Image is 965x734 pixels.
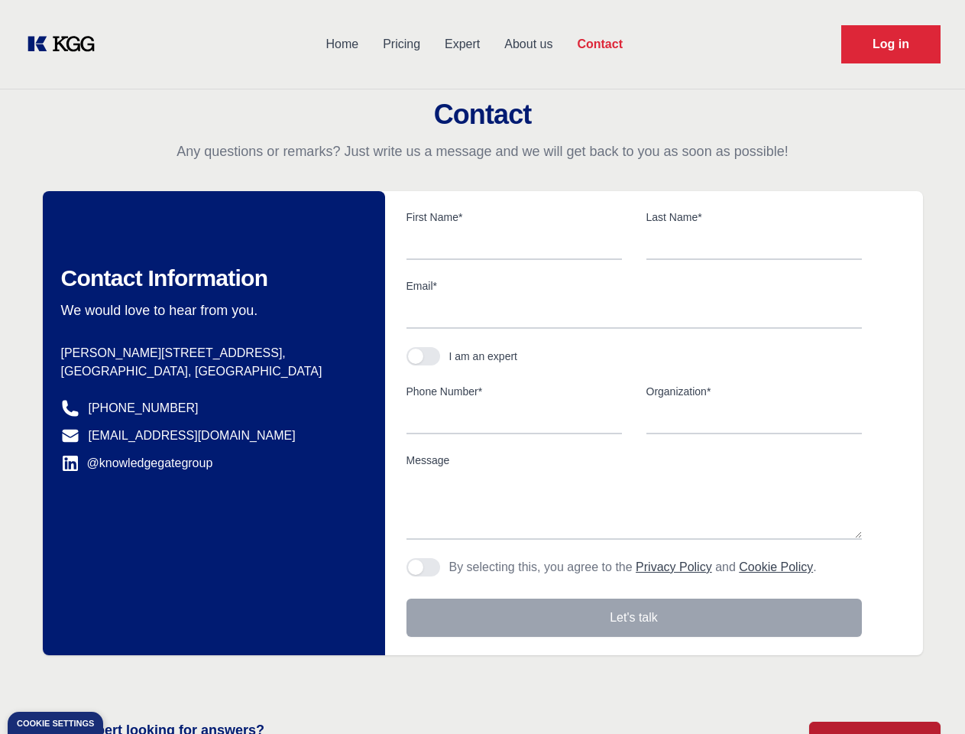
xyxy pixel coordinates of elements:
a: [PHONE_NUMBER] [89,399,199,417]
a: [EMAIL_ADDRESS][DOMAIN_NAME] [89,427,296,445]
a: KOL Knowledge Platform: Talk to Key External Experts (KEE) [24,32,107,57]
a: About us [492,24,565,64]
label: Organization* [646,384,862,399]
p: [GEOGRAPHIC_DATA], [GEOGRAPHIC_DATA] [61,362,361,381]
a: @knowledgegategroup [61,454,213,473]
p: We would love to hear from you. [61,301,361,320]
a: Expert [432,24,492,64]
a: Contact [565,24,635,64]
div: I am an expert [449,349,518,364]
div: Cookie settings [17,719,94,728]
label: First Name* [406,209,622,225]
a: Pricing [371,24,432,64]
a: Home [313,24,371,64]
h2: Contact Information [61,265,361,292]
label: Last Name* [646,209,862,225]
iframe: Chat Widget [889,661,965,734]
label: Message [406,453,862,468]
p: [PERSON_NAME][STREET_ADDRESS], [61,344,361,362]
p: Any questions or remarks? Just write us a message and we will get back to you as soon as possible! [18,142,947,161]
label: Phone Number* [406,384,622,399]
a: Privacy Policy [636,560,712,573]
a: Cookie Policy [739,560,813,573]
button: Let's talk [406,599,862,637]
a: Request Demo [841,25,941,63]
label: Email* [406,278,862,294]
p: By selecting this, you agree to the and . [449,558,817,576]
h2: Contact [18,99,947,130]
